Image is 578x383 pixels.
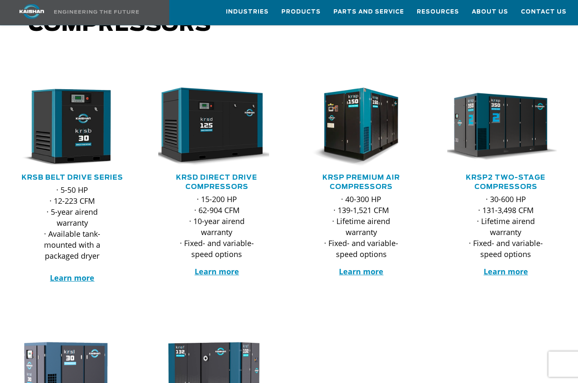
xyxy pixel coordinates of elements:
a: Products [281,0,321,23]
a: Learn more [195,267,239,277]
p: · 5-50 HP · 12-223 CFM · 5-year airend warranty · Available tank-mounted with a packaged dryer [30,185,114,284]
p: · 15-200 HP · 62-904 CFM · 10-year airend warranty · Fixed- and variable-speed options [175,194,259,260]
img: krsp350 [441,88,559,167]
span: Contact Us [521,7,567,17]
div: krsb30 [14,88,131,167]
img: krsd125 [152,88,270,167]
p: · 40-300 HP · 139-1,521 CFM · Lifetime airend warranty · Fixed- and variable-speed options [319,194,403,260]
a: Contact Us [521,0,567,23]
p: · 30-600 HP · 131-3,498 CFM · Lifetime airend warranty · Fixed- and variable-speed options [464,194,548,260]
div: krsp150 [303,88,420,167]
div: krsp350 [447,88,565,167]
span: About Us [472,7,508,17]
img: krsb30 [7,88,125,167]
a: Industries [226,0,269,23]
a: Learn more [484,267,528,277]
a: KRSP2 Two-Stage Compressors [466,175,545,191]
a: KRSD Direct Drive Compressors [176,175,257,191]
span: Resources [417,7,459,17]
a: KRSP Premium Air Compressors [322,175,400,191]
a: About Us [472,0,508,23]
a: Resources [417,0,459,23]
div: krsd125 [158,88,276,167]
a: Learn more [339,267,383,277]
img: Engineering the future [54,10,139,14]
a: Learn more [50,273,94,283]
a: Parts and Service [333,0,404,23]
span: Industries [226,7,269,17]
span: Products [281,7,321,17]
span: Parts and Service [333,7,404,17]
img: krsp150 [296,88,414,167]
a: KRSB Belt Drive Series [22,175,123,181]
